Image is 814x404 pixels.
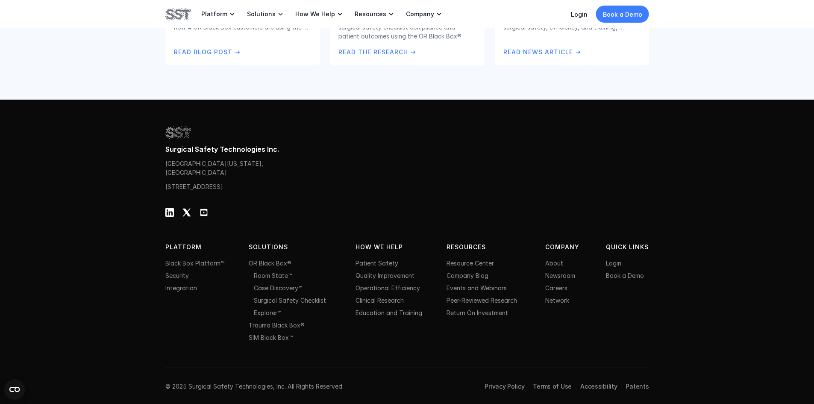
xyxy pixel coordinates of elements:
[338,47,408,57] p: Read the Research
[201,10,227,18] p: Platform
[165,125,191,140] img: SST logo
[165,260,224,267] a: Black Box Platform™
[447,242,521,252] p: Resources
[626,383,649,390] a: Patents
[571,11,588,18] a: Login
[606,242,649,252] p: QUICK LINKS
[447,297,517,304] a: Peer-Reviewed Research
[254,309,281,316] a: Explorer™
[545,242,582,252] p: Company
[200,208,208,217] img: Youtube Logo
[254,284,302,292] a: Case Discovery™
[356,297,404,304] a: Clinical Research
[406,10,434,18] p: Company
[165,182,248,191] p: [STREET_ADDRESS]
[165,7,191,21] img: SST logo
[356,309,422,316] a: Education and Training
[485,383,524,390] a: Privacy Policy
[165,382,344,391] p: © 2025 Surgical Safety Technologies, Inc. All Rights Reserved.
[596,6,649,23] a: Book a Demo
[254,272,292,279] a: Room State™
[165,145,649,154] p: Surgical Safety Technologies Inc.
[606,272,644,279] a: Book a Demo
[447,284,507,292] a: Events and Webinars
[533,383,572,390] a: Terms of Use
[447,309,508,316] a: Return On Investment
[447,272,488,279] a: Company Blog
[247,10,276,18] p: Solutions
[165,159,268,177] p: [GEOGRAPHIC_DATA][US_STATE], [GEOGRAPHIC_DATA]
[249,334,293,341] a: SIM Black Box™
[249,260,291,267] a: OR Black Box®
[254,297,326,304] a: Surgical Safety Checklist
[165,284,197,292] a: Integration
[545,297,569,304] a: Network
[356,260,398,267] a: Patient Safety
[545,272,575,279] a: Newsroom
[165,242,218,252] p: PLATFORM
[356,284,420,292] a: Operational Efficiency
[355,10,386,18] p: Resources
[249,321,305,329] a: Trauma Black Box®
[295,10,335,18] p: How We Help
[606,260,621,267] a: Login
[4,379,25,400] button: Open CMP widget
[356,242,408,252] p: HOW WE HELP
[249,242,303,252] p: Solutions
[174,47,232,57] p: Read Blog Post
[545,284,567,292] a: Careers
[165,272,189,279] a: Security
[447,260,494,267] a: Resource Center
[603,10,642,19] p: Book a Demo
[503,47,573,57] p: Read News Article
[545,260,563,267] a: About
[356,272,414,279] a: Quality Improvement
[580,383,617,390] a: Accessibility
